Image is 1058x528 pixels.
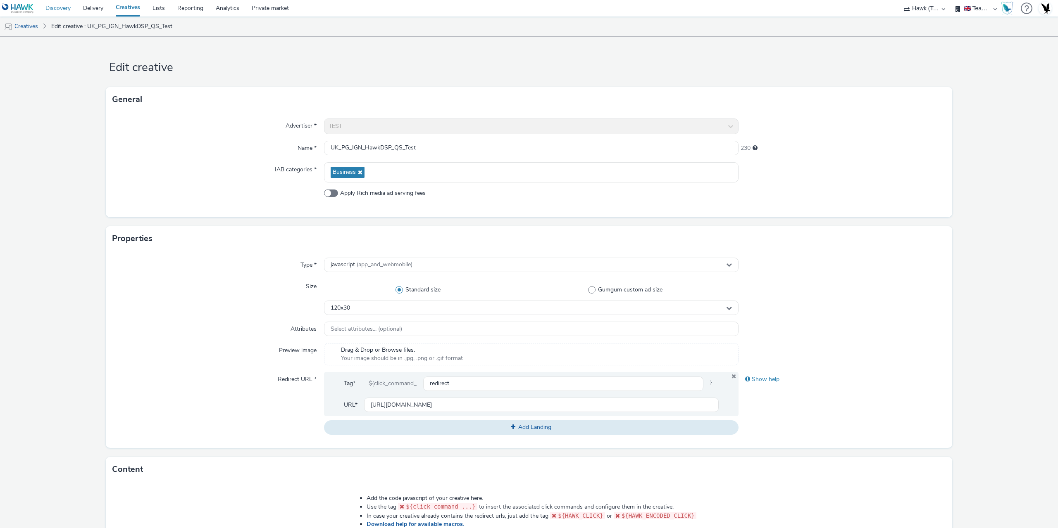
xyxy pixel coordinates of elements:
div: Maximum 255 characters [753,144,758,152]
button: Add Landing [324,420,739,434]
img: Hawk Academy [1001,2,1013,15]
span: ${HAWK_ENCODED_CLICK} [622,512,695,519]
li: Use the tag to insert the associated click commands and configure them in the creative. [367,502,698,511]
label: Size [303,279,320,291]
h3: Content [112,463,143,476]
span: Your image should be in .jpg, .png or .gif format [341,354,463,362]
img: undefined Logo [2,3,34,14]
span: Select attributes... (optional) [331,326,402,333]
h1: Edit creative [106,60,952,76]
label: Name * [294,141,320,152]
li: In case your creative already contains the redirect urls, just add the tag or [367,511,698,520]
span: 230 [741,144,751,152]
span: (app_and_webmobile) [357,260,412,268]
div: Show help [739,372,946,387]
input: url... [364,398,719,412]
span: Apply Rich media ad serving fees [340,189,426,197]
h3: General [112,93,142,106]
span: Drag & Drop or Browse files. [341,346,463,354]
span: Add Landing [518,423,551,431]
img: mobile [4,23,12,31]
span: ${click_command_...} [406,503,476,510]
h3: Properties [112,232,153,245]
span: Gumgum custom ad size [598,286,662,294]
a: Download help for available macros. [367,520,467,528]
span: 120x30 [331,305,350,312]
span: javascript [331,261,412,268]
a: Hawk Academy [1001,2,1017,15]
input: Name [324,141,739,155]
label: Redirect URL * [274,372,320,384]
span: Business [333,169,356,176]
li: Add the code javascript of your creative here. [367,494,698,502]
label: Advertiser * [282,118,320,130]
label: Type * [297,258,320,269]
label: IAB categories * [272,162,320,174]
label: Attributes [287,322,320,333]
a: Edit creative : UK_PG_IGN_HawkDSP_QS_Test [47,17,176,36]
div: ${click_command_ [362,376,423,391]
span: ${HAWK_CLICK} [558,512,603,519]
span: } [703,376,719,391]
span: Standard size [405,286,441,294]
img: Account UK [1039,2,1051,14]
label: Preview image [276,343,320,355]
